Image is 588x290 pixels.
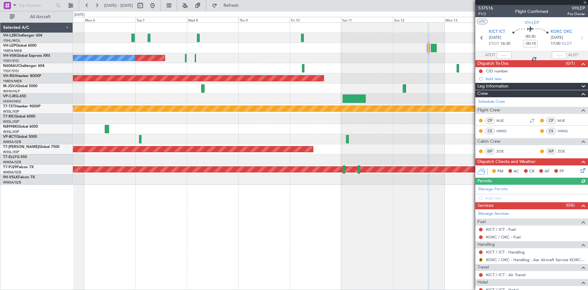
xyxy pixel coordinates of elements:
[525,19,539,26] span: VH-LEP
[477,60,508,67] span: Dispatch To-Dos
[3,79,22,83] a: YMEN/MEB
[3,34,16,37] span: VH-L2B
[209,1,246,10] button: Refresh
[444,17,496,22] div: Mon 13
[496,118,510,123] a: MJE
[3,44,16,48] span: VH-LEP
[486,68,508,74] div: CID number
[3,145,39,149] span: T7-[PERSON_NAME]
[218,3,244,8] span: Refresh
[485,148,495,155] div: ISP
[566,60,575,67] span: (0/1)
[485,76,585,81] div: Add new
[497,168,503,175] span: PM
[3,74,41,78] a: VH-RIUHawker 800XP
[496,128,510,134] a: HWIG
[3,74,16,78] span: VH-RIU
[500,41,510,47] span: 16:30
[489,29,505,35] span: KICT ICT
[477,202,493,209] span: Services
[135,17,187,22] div: Tue 7
[566,202,575,208] span: (0/6)
[562,41,572,47] span: ELDT
[485,117,495,124] div: CP
[3,125,17,129] span: N8998K
[3,160,21,164] a: WMSA/SZB
[3,44,36,48] a: VH-LEPGlobal 6000
[3,135,16,139] span: VP-BCY
[545,168,549,175] span: AF
[3,64,44,68] a: N604AUChallenger 604
[3,170,21,175] a: WMSA/SZB
[3,180,21,185] a: WMSA/SZB
[568,52,578,58] span: ALDT
[515,8,548,15] div: Flight Confirmed
[393,17,444,22] div: Sun 12
[546,148,556,155] div: ISP
[551,29,572,35] span: KOKC OKC
[3,64,18,68] span: N604AU
[3,109,19,114] a: WSSL/XSP
[477,138,500,145] span: Cabin Crew
[3,176,35,179] a: 9H-VSLKFalcon 7X
[477,218,486,226] span: Fuel
[3,165,17,169] span: T7-PJ29
[3,145,59,149] a: T7-[PERSON_NAME]Global 7500
[479,258,483,262] button: R
[514,168,519,175] span: AC
[3,38,21,43] a: YSHL/WOL
[3,176,18,179] span: 9H-VSLK
[16,15,65,19] span: All Aircraft
[3,155,27,159] a: T7-ELLYG-550
[341,17,393,22] div: Sat 11
[546,128,556,134] div: CS
[485,128,495,134] div: CS
[3,54,17,58] span: VH-VSK
[3,165,34,169] a: T7-PJ29Falcon 7X
[3,34,42,37] a: VH-L2BChallenger 604
[546,117,556,124] div: CP
[560,168,564,175] span: FP
[489,41,499,47] span: ETOT
[558,149,571,154] a: ZOE
[486,234,521,240] a: KOKC / OKC - Fuel
[478,11,493,17] span: P1/2
[551,35,563,41] span: [DATE]
[529,168,534,175] span: CR
[478,99,505,105] a: Schedule Crew
[477,279,488,286] span: Hotel
[558,128,571,134] a: HWIG
[486,227,516,232] a: KICT / ICT - Fuel
[3,115,14,118] span: T7-RIC
[477,158,536,165] span: Dispatch Checks and Weather
[485,52,495,58] span: ATOT
[3,155,17,159] span: T7-ELLY
[7,12,66,22] button: All Aircraft
[187,17,238,22] div: Wed 8
[3,115,35,118] a: T7-RICGlobal 6000
[496,149,510,154] a: ZOE
[3,105,15,108] span: T7-TST
[477,83,508,90] span: Leg Information
[567,11,585,17] span: Pos Owner
[3,84,17,88] span: M-JGVJ
[3,54,50,58] a: VH-VSKGlobal Express XRS
[526,34,535,40] span: 00:30
[104,3,133,8] span: [DATE] - [DATE]
[486,257,585,262] a: KOKC / OKC - Handling - Aar Aircraft Service KOKC / OKC
[477,264,489,271] span: Travel
[3,84,37,88] a: M-JGVJGlobal 5000
[3,125,38,129] a: N8998KGlobal 6000
[3,130,19,134] a: WSSL/XSP
[486,249,525,255] a: KICT / ICT - Handling
[290,17,341,22] div: Fri 10
[489,35,501,41] span: [DATE]
[238,17,290,22] div: Thu 9
[478,5,493,11] span: 537516
[74,12,85,17] div: [DATE]
[3,89,20,94] a: WIHH/HLP
[477,107,500,114] span: Flight Crew
[19,1,54,10] input: Trip Number
[3,135,37,139] a: VP-BCYGlobal 5000
[477,241,495,248] span: Handling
